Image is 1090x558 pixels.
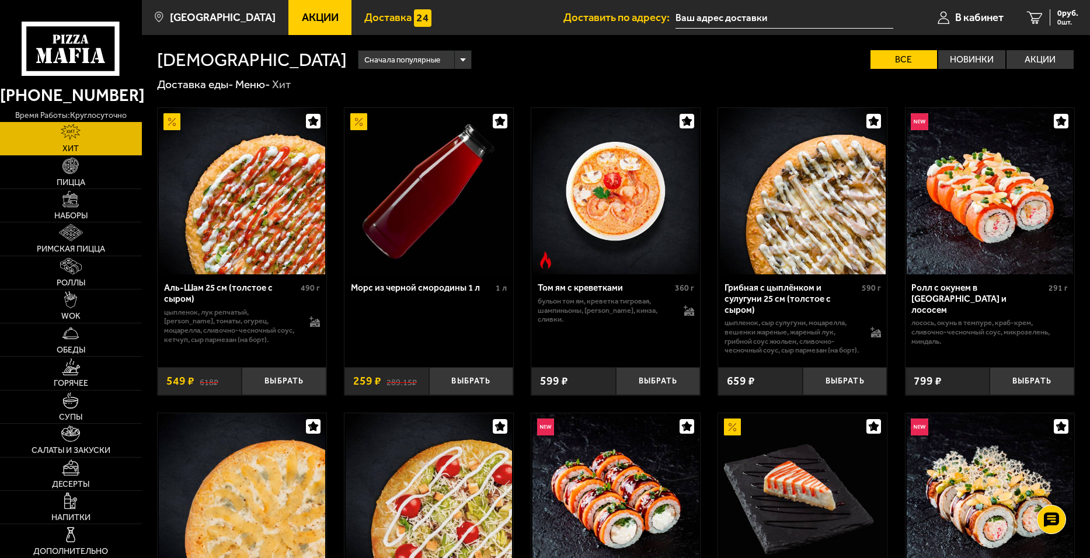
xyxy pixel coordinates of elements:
[57,346,85,354] span: Обеды
[166,375,194,386] span: 549 ₽
[718,108,887,274] a: Грибная с цыплёнком и сулугуни 25 см (толстое с сыром)
[57,179,85,187] span: Пицца
[911,318,1068,346] p: лосось, окунь в темпуре, краб-крем, сливочно-чесночный соус, микрозелень, миндаль.
[537,418,554,435] img: Новинка
[1057,19,1078,26] span: 0 шт.
[537,252,554,268] img: Острое блюдо
[344,108,513,274] a: АкционныйМорс из черной смородины 1 л
[62,145,79,153] span: Хит
[862,283,881,293] span: 590 г
[33,547,108,556] span: Дополнительно
[159,108,325,274] img: Аль-Шам 25 см (толстое с сыром)
[235,78,270,91] a: Меню-
[272,77,291,92] div: Хит
[302,12,339,23] span: Акции
[37,245,105,253] span: Римская пицца
[907,108,1073,274] img: Ролл с окунем в темпуре и лососем
[301,283,320,293] span: 490 г
[59,413,82,421] span: Супы
[57,279,85,287] span: Роллы
[675,283,694,293] span: 360 г
[540,375,568,386] span: 599 ₽
[414,9,431,26] img: 15daf4d41897b9f0e9f617042186c801.svg
[1007,50,1074,69] label: Акции
[242,367,326,395] button: Выбрать
[386,375,417,386] s: 289.15 ₽
[429,367,514,395] button: Выбрать
[727,375,755,386] span: 659 ₽
[803,367,887,395] button: Выбрать
[200,375,218,386] s: 618 ₽
[870,50,938,69] label: Все
[157,78,234,91] a: Доставка еды-
[163,113,180,130] img: Акционный
[955,12,1004,23] span: В кабинет
[364,12,412,23] span: Доставка
[532,108,699,274] img: Том ям с креветками
[351,283,493,294] div: Морс из черной смородины 1 л
[911,283,1046,315] div: Ролл с окунем в [GEOGRAPHIC_DATA] и лососем
[353,375,381,386] span: 259 ₽
[675,7,893,29] span: Курляндская улица, 19-21П
[724,418,741,435] img: Акционный
[911,418,928,435] img: Новинка
[170,12,276,23] span: [GEOGRAPHIC_DATA]
[720,108,886,274] img: Грибная с цыплёнком и сулугуни 25 см (толстое с сыром)
[164,308,298,344] p: цыпленок, лук репчатый, [PERSON_NAME], томаты, огурец, моцарелла, сливочно-чесночный соус, кетчуп...
[563,12,675,23] span: Доставить по адресу:
[496,283,507,293] span: 1 л
[914,375,942,386] span: 799 ₽
[54,212,88,220] span: Наборы
[990,367,1074,395] button: Выбрать
[616,367,701,395] button: Выбрать
[61,312,81,320] span: WOK
[906,108,1074,274] a: НовинкаРолл с окунем в темпуре и лососем
[158,108,326,274] a: АкционныйАль-Шам 25 см (толстое с сыром)
[538,297,672,324] p: бульон том ям, креветка тигровая, шампиньоны, [PERSON_NAME], кинза, сливки.
[52,480,89,489] span: Десерты
[32,447,110,455] span: Салаты и закуски
[911,113,928,130] img: Новинка
[346,108,512,274] img: Морс из черной смородины 1 л
[1057,9,1078,18] span: 0 руб.
[531,108,700,274] a: Острое блюдоТом ям с креветками
[725,318,859,354] p: цыпленок, сыр сулугуни, моцарелла, вешенки жареные, жареный лук, грибной соус Жюльен, сливочно-че...
[1049,283,1068,293] span: 291 г
[51,514,90,522] span: Напитки
[538,283,672,294] div: Том ям с креветками
[675,7,893,29] input: Ваш адрес доставки
[725,283,859,315] div: Грибная с цыплёнком и сулугуни 25 см (толстое с сыром)
[364,49,440,71] span: Сначала популярные
[938,50,1005,69] label: Новинки
[350,113,367,130] img: Акционный
[164,283,298,304] div: Аль-Шам 25 см (толстое с сыром)
[157,51,347,69] h1: [DEMOGRAPHIC_DATA]
[54,379,88,388] span: Горячее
